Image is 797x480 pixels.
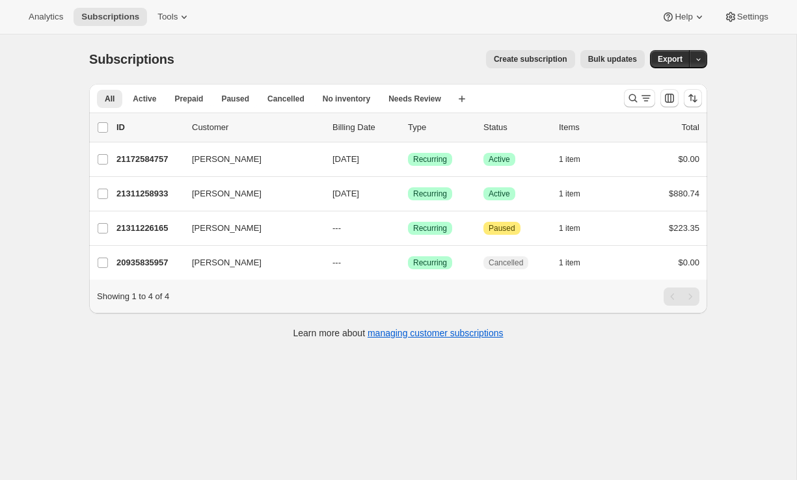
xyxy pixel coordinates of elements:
[559,223,580,233] span: 1 item
[413,258,447,268] span: Recurring
[388,94,441,104] span: Needs Review
[413,189,447,199] span: Recurring
[559,121,624,134] div: Items
[332,154,359,164] span: [DATE]
[192,153,262,166] span: [PERSON_NAME]
[174,94,203,104] span: Prepaid
[332,189,359,198] span: [DATE]
[184,218,314,239] button: [PERSON_NAME]
[559,254,595,272] button: 1 item
[97,290,169,303] p: Showing 1 to 4 of 4
[116,219,699,237] div: 21311226165[PERSON_NAME]---SuccessRecurringAttentionPaused1 item$223.35
[368,328,504,338] a: managing customer subscriptions
[678,258,699,267] span: $0.00
[675,12,692,22] span: Help
[559,154,580,165] span: 1 item
[81,12,139,22] span: Subscriptions
[408,121,473,134] div: Type
[452,90,472,108] button: Create new view
[105,94,115,104] span: All
[116,187,182,200] p: 21311258933
[489,223,515,233] span: Paused
[116,185,699,203] div: 21311258933[PERSON_NAME][DATE]SuccessRecurringSuccessActive1 item$880.74
[660,89,679,107] button: Customize table column order and visibility
[74,8,147,26] button: Subscriptions
[133,94,156,104] span: Active
[684,89,702,107] button: Sort the results
[116,254,699,272] div: 20935835957[PERSON_NAME]---SuccessRecurringCancelled1 item$0.00
[192,187,262,200] span: [PERSON_NAME]
[559,150,595,168] button: 1 item
[116,150,699,168] div: 21172584757[PERSON_NAME][DATE]SuccessRecurringSuccessActive1 item$0.00
[650,50,690,68] button: Export
[669,223,699,233] span: $223.35
[89,52,174,66] span: Subscriptions
[678,154,699,164] span: $0.00
[494,54,567,64] span: Create subscription
[588,54,637,64] span: Bulk updates
[486,50,575,68] button: Create subscription
[489,189,510,199] span: Active
[624,89,655,107] button: Search and filter results
[116,121,699,134] div: IDCustomerBilling DateTypeStatusItemsTotal
[559,258,580,268] span: 1 item
[184,252,314,273] button: [PERSON_NAME]
[293,327,504,340] p: Learn more about
[489,154,510,165] span: Active
[192,121,322,134] p: Customer
[157,12,178,22] span: Tools
[737,12,768,22] span: Settings
[323,94,370,104] span: No inventory
[116,121,182,134] p: ID
[580,50,645,68] button: Bulk updates
[267,94,304,104] span: Cancelled
[413,154,447,165] span: Recurring
[716,8,776,26] button: Settings
[654,8,713,26] button: Help
[483,121,548,134] p: Status
[658,54,682,64] span: Export
[413,223,447,233] span: Recurring
[332,121,398,134] p: Billing Date
[332,223,341,233] span: ---
[221,94,249,104] span: Paused
[559,185,595,203] button: 1 item
[559,189,580,199] span: 1 item
[192,222,262,235] span: [PERSON_NAME]
[682,121,699,134] p: Total
[116,222,182,235] p: 21311226165
[192,256,262,269] span: [PERSON_NAME]
[21,8,71,26] button: Analytics
[669,189,699,198] span: $880.74
[150,8,198,26] button: Tools
[559,219,595,237] button: 1 item
[116,153,182,166] p: 21172584757
[489,258,523,268] span: Cancelled
[184,149,314,170] button: [PERSON_NAME]
[116,256,182,269] p: 20935835957
[664,287,699,306] nav: Pagination
[29,12,63,22] span: Analytics
[332,258,341,267] span: ---
[184,183,314,204] button: [PERSON_NAME]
